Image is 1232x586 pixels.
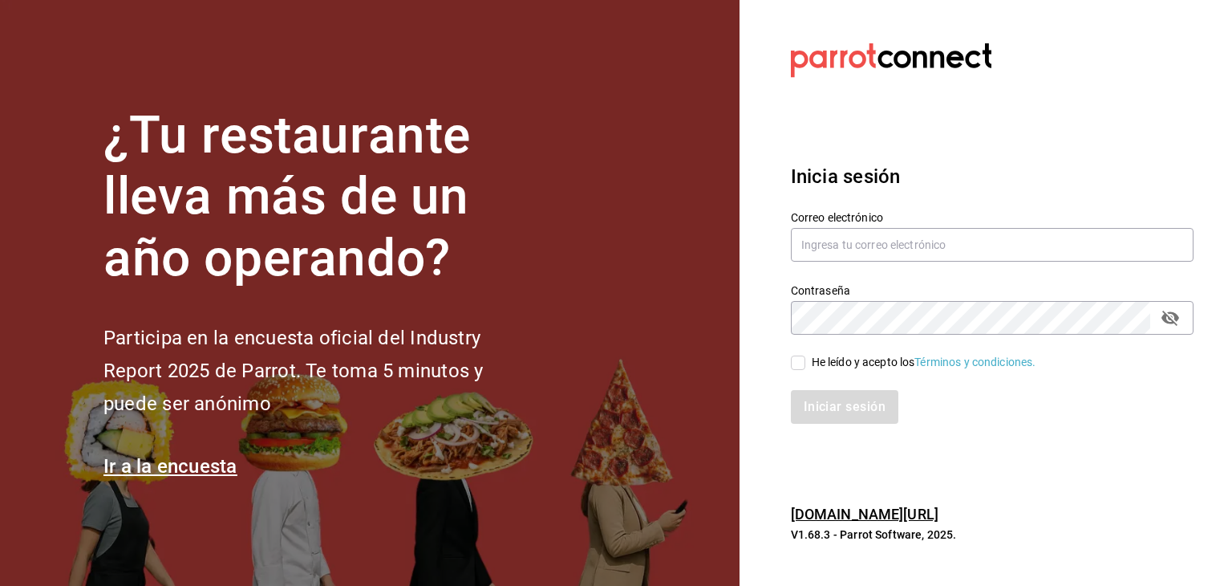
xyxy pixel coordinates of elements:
[1157,304,1184,332] button: passwordField
[791,527,1193,543] p: V1.68.3 - Parrot Software, 2025.
[914,356,1035,368] a: Términos y condiciones.
[103,322,537,420] h2: Participa en la encuesta oficial del Industry Report 2025 de Parrot. Te toma 5 minutos y puede se...
[791,284,1193,295] label: Contraseña
[812,354,1036,371] div: He leído y acepto los
[791,211,1193,222] label: Correo electrónico
[791,506,938,523] a: [DOMAIN_NAME][URL]
[103,455,237,478] a: Ir a la encuesta
[103,105,537,290] h1: ¿Tu restaurante lleva más de un año operando?
[791,228,1193,262] input: Ingresa tu correo electrónico
[791,162,1193,191] h3: Inicia sesión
